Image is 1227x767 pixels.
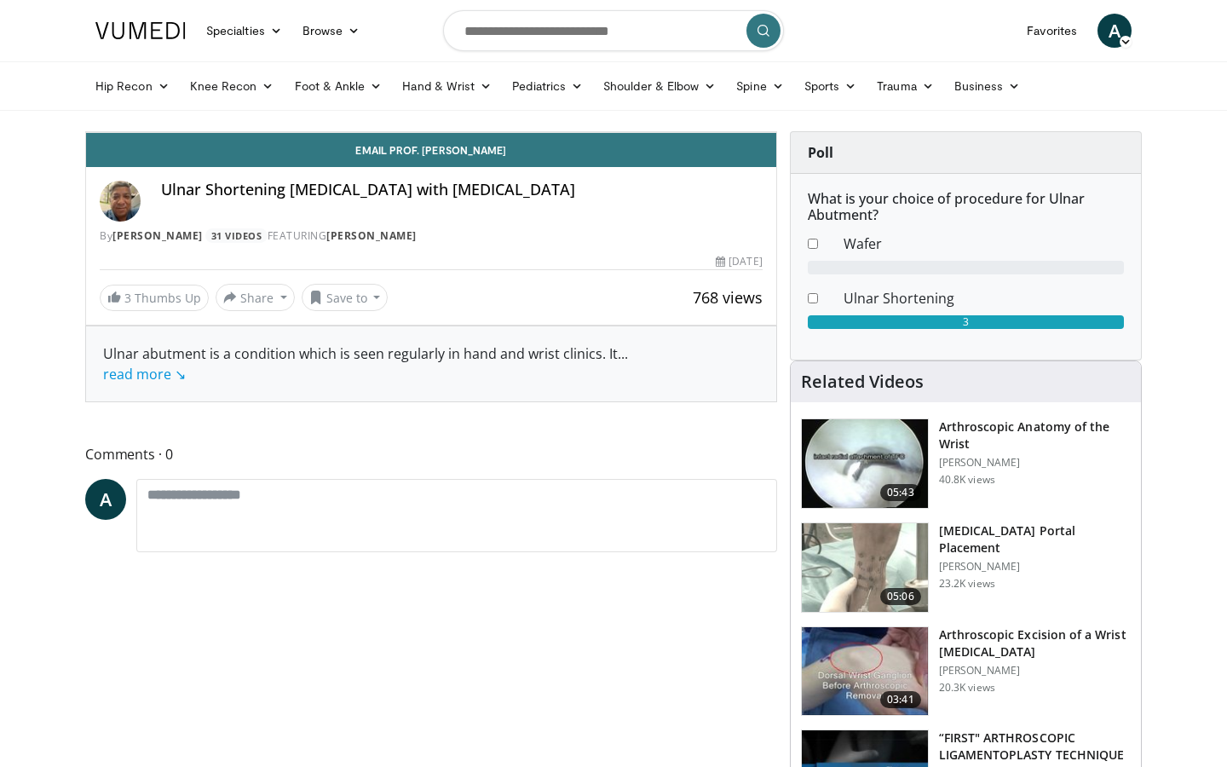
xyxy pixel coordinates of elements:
[944,69,1031,103] a: Business
[443,10,784,51] input: Search topics, interventions
[86,133,776,167] a: Email Prof. [PERSON_NAME]
[808,315,1124,329] div: 3
[880,588,921,605] span: 05:06
[593,69,726,103] a: Shoulder & Elbow
[112,228,203,243] a: [PERSON_NAME]
[939,577,995,591] p: 23.2K views
[867,69,944,103] a: Trauma
[794,69,867,103] a: Sports
[808,143,833,162] strong: Poll
[939,560,1131,574] p: [PERSON_NAME]
[85,479,126,520] a: A
[85,69,180,103] a: Hip Recon
[302,284,389,311] button: Save to
[802,523,928,612] img: 1c0b2465-3245-4269-8a98-0e17c59c28a9.150x105_q85_crop-smart_upscale.jpg
[86,132,776,133] video-js: Video Player
[285,69,393,103] a: Foot & Ankle
[292,14,371,48] a: Browse
[161,181,763,199] h4: Ulnar Shortening [MEDICAL_DATA] with [MEDICAL_DATA]
[802,419,928,508] img: a6f1be81-36ec-4e38-ae6b-7e5798b3883c.150x105_q85_crop-smart_upscale.jpg
[939,522,1131,557] h3: [MEDICAL_DATA] Portal Placement
[801,522,1131,613] a: 05:06 [MEDICAL_DATA] Portal Placement [PERSON_NAME] 23.2K views
[939,664,1131,678] p: [PERSON_NAME]
[801,626,1131,717] a: 03:41 Arthroscopic Excision of a Wrist [MEDICAL_DATA] [PERSON_NAME] 20.3K views
[939,456,1131,470] p: [PERSON_NAME]
[124,290,131,306] span: 3
[802,627,928,716] img: 9162_3.png.150x105_q85_crop-smart_upscale.jpg
[831,234,1137,254] dd: Wafer
[801,372,924,392] h4: Related Videos
[100,285,209,311] a: 3 Thumbs Up
[392,69,502,103] a: Hand & Wrist
[880,691,921,708] span: 03:41
[939,473,995,487] p: 40.8K views
[326,228,417,243] a: [PERSON_NAME]
[1017,14,1087,48] a: Favorites
[100,181,141,222] img: Avatar
[103,365,186,383] a: read more ↘
[216,284,295,311] button: Share
[693,287,763,308] span: 768 views
[196,14,292,48] a: Specialties
[939,681,995,695] p: 20.3K views
[85,443,777,465] span: Comments 0
[103,343,759,384] div: Ulnar abutment is a condition which is seen regularly in hand and wrist clinics. It
[205,228,268,243] a: 31 Videos
[502,69,593,103] a: Pediatrics
[1097,14,1132,48] a: A
[831,288,1137,309] dd: Ulnar Shortening
[100,228,763,244] div: By FEATURING
[801,418,1131,509] a: 05:43 Arthroscopic Anatomy of the Wrist [PERSON_NAME] 40.8K views
[939,626,1131,660] h3: Arthroscopic Excision of a Wrist [MEDICAL_DATA]
[95,22,186,39] img: VuMedi Logo
[808,191,1124,223] h6: What is your choice of procedure for Ulnar Abutment?
[939,418,1131,453] h3: Arthroscopic Anatomy of the Wrist
[716,254,762,269] div: [DATE]
[880,484,921,501] span: 05:43
[726,69,793,103] a: Spine
[180,69,285,103] a: Knee Recon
